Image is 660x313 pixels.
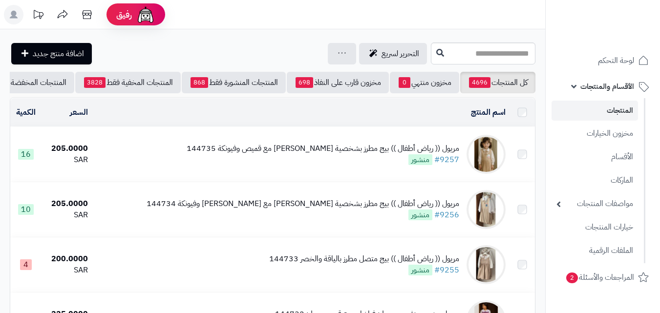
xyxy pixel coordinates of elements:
img: مريول (( رياض أطفال )) بيج مطرز بشخصية سينامورول مع قميص وفيونكة 144735 [467,135,506,174]
span: لوحة التحكم [598,54,634,67]
a: الكمية [16,106,36,118]
a: التحرير لسريع [359,43,427,64]
span: 16 [18,149,34,160]
a: المنتجات المخفية فقط3828 [75,72,181,93]
a: مواصفات المنتجات [552,193,638,214]
a: تحديثات المنصة [26,5,50,27]
img: ai-face.png [136,5,155,24]
a: خيارات المنتجات [552,217,638,238]
span: 10 [18,204,34,215]
span: 4 [20,259,32,270]
a: مخزون منتهي0 [390,72,459,93]
a: المراجعات والأسئلة2 [552,266,654,289]
div: SAR [45,265,88,276]
span: المراجعات والأسئلة [565,271,634,284]
div: SAR [45,154,88,166]
span: منشور [408,209,432,220]
span: رفيق [116,9,132,21]
a: المنتجات المنشورة فقط868 [182,72,286,93]
a: الأقسام [552,146,638,167]
div: 200.0000 [45,253,88,265]
span: 868 [191,77,208,88]
div: مريول (( رياض أطفال )) بيج مطرز بشخصية [PERSON_NAME] مع قميص وفيونكة 144735 [187,143,459,154]
img: logo-2.png [594,25,651,45]
a: الماركات [552,170,638,191]
span: منشور [408,265,432,275]
span: 4696 [469,77,490,88]
div: مريول (( رياض أطفال )) بيج مطرز بشخصية [PERSON_NAME] مع [PERSON_NAME] وفيونكة 144734 [147,198,459,209]
span: 698 [296,77,313,88]
div: مريول (( رياض أطفال )) بيج متصل مطرز بالياقة والخصر 144733 [269,253,459,265]
a: اسم المنتج [471,106,506,118]
span: اضافة منتج جديد [33,48,84,60]
a: #9257 [434,154,459,166]
img: مريول (( رياض أطفال )) بيج مطرز بشخصية ستيتش مع قميص وفيونكة 144734 [467,190,506,229]
a: #9255 [434,264,459,276]
a: السعر [70,106,88,118]
div: 205.0000 [45,143,88,154]
a: لوحة التحكم [552,49,654,72]
span: منشور [408,154,432,165]
span: 0 [399,77,410,88]
a: المنتجات [552,101,638,121]
span: التحرير لسريع [382,48,419,60]
img: مريول (( رياض أطفال )) بيج متصل مطرز بالياقة والخصر 144733 [467,245,506,284]
a: #9256 [434,209,459,221]
a: مخزون قارب على النفاذ698 [287,72,389,93]
a: اضافة منتج جديد [11,43,92,64]
span: 2 [566,272,578,283]
a: الملفات الرقمية [552,240,638,261]
a: مخزون الخيارات [552,123,638,144]
div: SAR [45,209,88,221]
span: الأقسام والمنتجات [580,80,634,93]
span: 3828 [84,77,106,88]
a: كل المنتجات4696 [460,72,535,93]
div: 205.0000 [45,198,88,209]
